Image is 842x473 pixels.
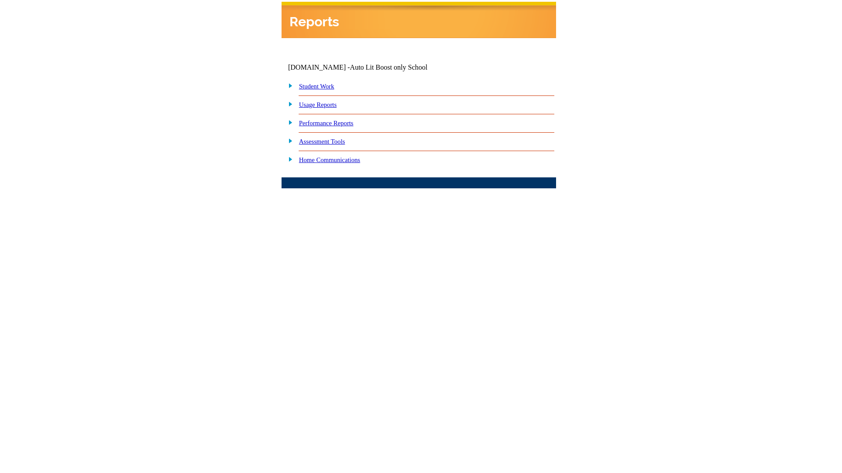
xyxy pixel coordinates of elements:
[299,101,337,108] a: Usage Reports
[350,64,428,71] nobr: Auto Lit Boost only School
[299,138,345,145] a: Assessment Tools
[284,137,293,145] img: plus.gif
[284,118,293,126] img: plus.gif
[284,155,293,163] img: plus.gif
[288,64,450,71] td: [DOMAIN_NAME] -
[282,2,556,38] img: header
[284,100,293,108] img: plus.gif
[299,156,360,163] a: Home Communications
[299,83,334,90] a: Student Work
[284,81,293,89] img: plus.gif
[299,120,353,127] a: Performance Reports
